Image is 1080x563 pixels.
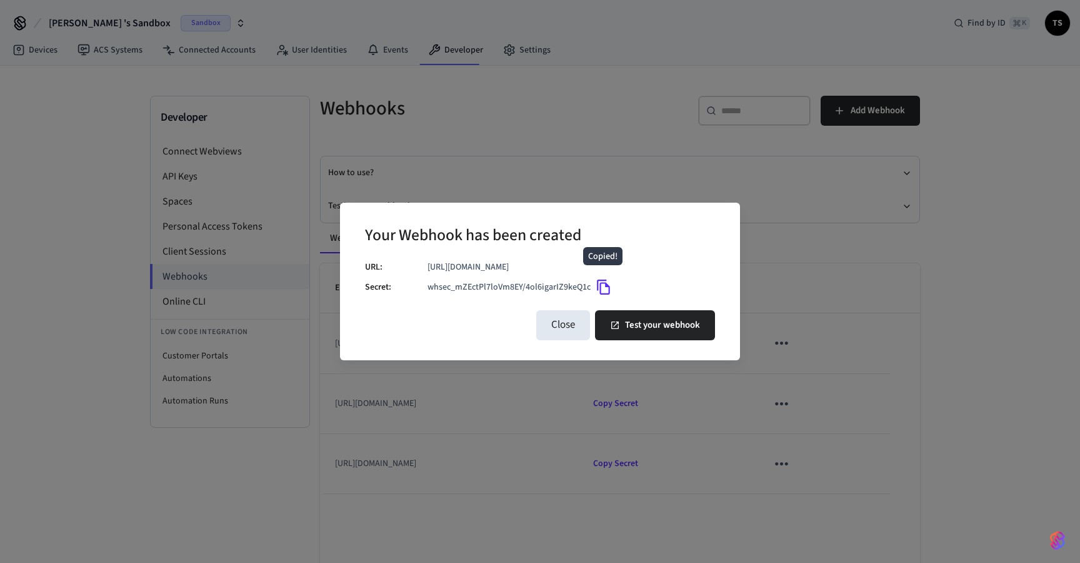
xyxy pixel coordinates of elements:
button: Test your webhook [595,310,715,340]
p: [URL][DOMAIN_NAME] [427,261,715,274]
h2: Your Webhook has been created [365,218,581,256]
button: Close [536,310,590,340]
p: whsec_mZEctPl7loVm8EY/4ol6igarIZ9keQ1c [427,281,591,294]
div: Copied! [583,247,622,266]
p: Secret: [365,281,427,294]
img: SeamLogoGradient.69752ec5.svg [1050,530,1065,550]
p: URL: [365,261,427,274]
button: Copied! [591,274,617,300]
